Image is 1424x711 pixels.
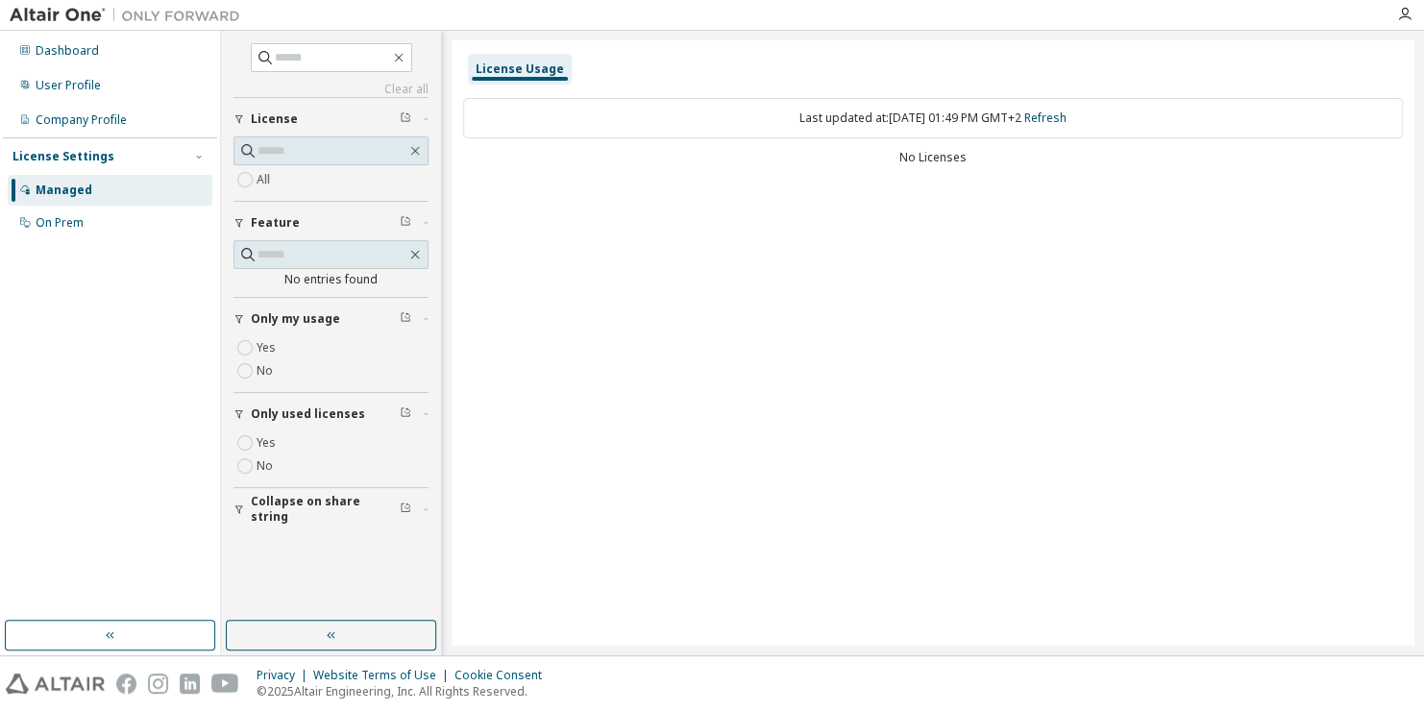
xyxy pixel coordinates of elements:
[476,61,564,77] div: License Usage
[233,82,429,97] a: Clear all
[36,183,92,198] div: Managed
[233,488,429,530] button: Collapse on share string
[233,298,429,340] button: Only my usage
[251,311,340,327] span: Only my usage
[257,431,280,454] label: Yes
[233,202,429,244] button: Feature
[257,683,553,699] p: © 2025 Altair Engineering, Inc. All Rights Reserved.
[211,674,239,694] img: youtube.svg
[400,111,411,127] span: Clear filter
[1024,110,1067,126] a: Refresh
[463,150,1403,165] div: No Licenses
[116,674,136,694] img: facebook.svg
[36,43,99,59] div: Dashboard
[257,454,277,478] label: No
[257,668,313,683] div: Privacy
[400,406,411,422] span: Clear filter
[400,215,411,231] span: Clear filter
[233,393,429,435] button: Only used licenses
[36,112,127,128] div: Company Profile
[6,674,105,694] img: altair_logo.svg
[233,272,429,287] div: No entries found
[251,111,298,127] span: License
[257,359,277,382] label: No
[463,98,1403,138] div: Last updated at: [DATE] 01:49 PM GMT+2
[180,674,200,694] img: linkedin.svg
[251,215,300,231] span: Feature
[148,674,168,694] img: instagram.svg
[36,78,101,93] div: User Profile
[257,168,274,191] label: All
[251,406,365,422] span: Only used licenses
[400,311,411,327] span: Clear filter
[251,494,400,525] span: Collapse on share string
[454,668,553,683] div: Cookie Consent
[257,336,280,359] label: Yes
[233,98,429,140] button: License
[36,215,84,231] div: On Prem
[12,149,114,164] div: License Settings
[10,6,250,25] img: Altair One
[313,668,454,683] div: Website Terms of Use
[400,502,411,517] span: Clear filter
